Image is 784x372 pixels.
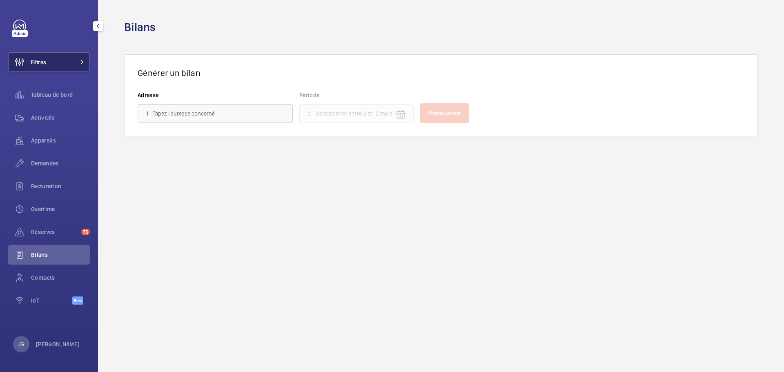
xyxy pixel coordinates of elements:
[31,274,90,282] span: Contacts
[420,103,469,123] button: Prévisualiser
[31,182,90,190] span: Facturation
[81,229,90,235] span: 75
[31,159,90,167] span: Demandes
[31,91,90,99] span: Tableau de bord
[31,296,72,305] span: IoT
[31,205,90,213] span: Overtime
[18,340,24,348] p: JG
[31,114,90,122] span: Activités
[138,91,293,99] label: Adresse
[8,52,90,72] button: Filtres
[31,136,90,145] span: Appareils
[428,110,461,116] span: Prévisualiser
[299,91,414,99] label: Période
[31,251,90,259] span: Bilans
[72,296,83,305] span: Beta
[31,58,46,66] span: Filtres
[138,68,744,78] h3: Générer un bilan
[124,20,160,35] h1: Bilans
[36,340,80,348] p: [PERSON_NAME]
[138,104,293,123] input: 1 - Tapez l'adresse concerné
[31,228,78,236] span: Réserves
